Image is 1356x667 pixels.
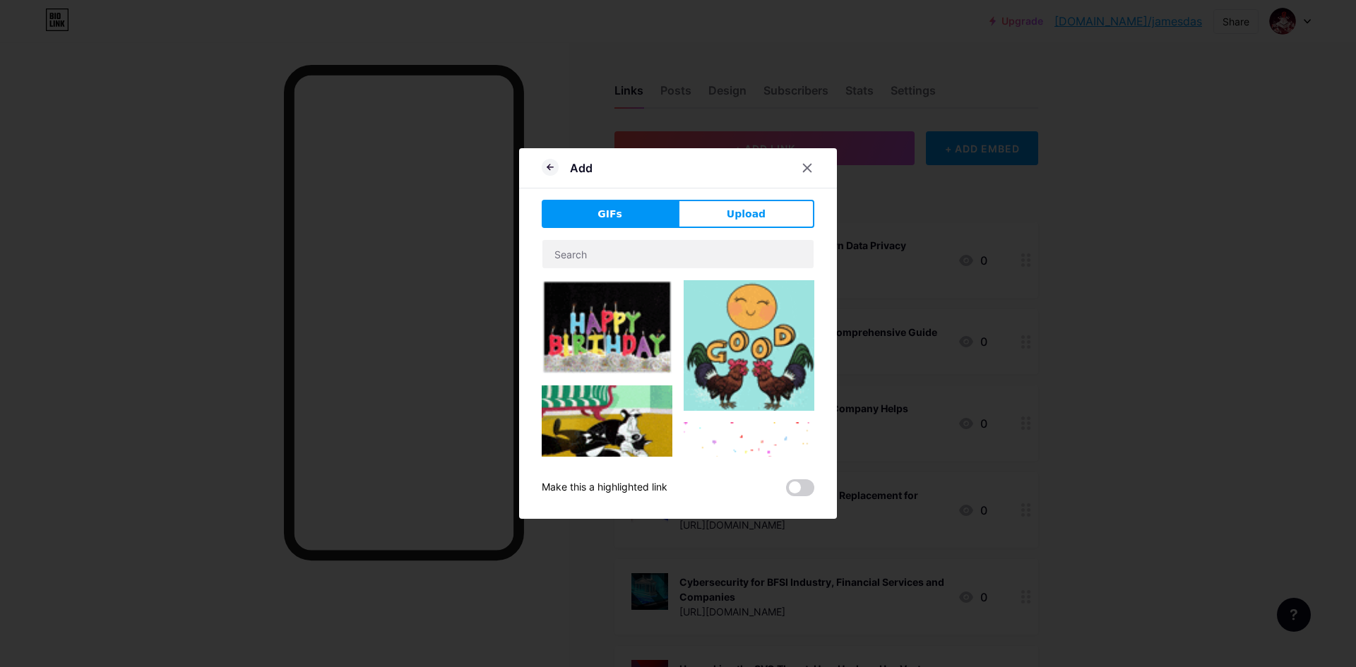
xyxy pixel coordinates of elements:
[597,207,622,222] span: GIFs
[542,280,672,374] img: Gihpy
[570,160,593,176] div: Add
[678,200,814,228] button: Upload
[542,200,678,228] button: GIFs
[727,207,766,222] span: Upload
[684,422,814,553] img: Gihpy
[542,479,667,496] div: Make this a highlighted link
[542,385,672,482] img: Gihpy
[684,280,814,411] img: Gihpy
[542,240,814,268] input: Search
